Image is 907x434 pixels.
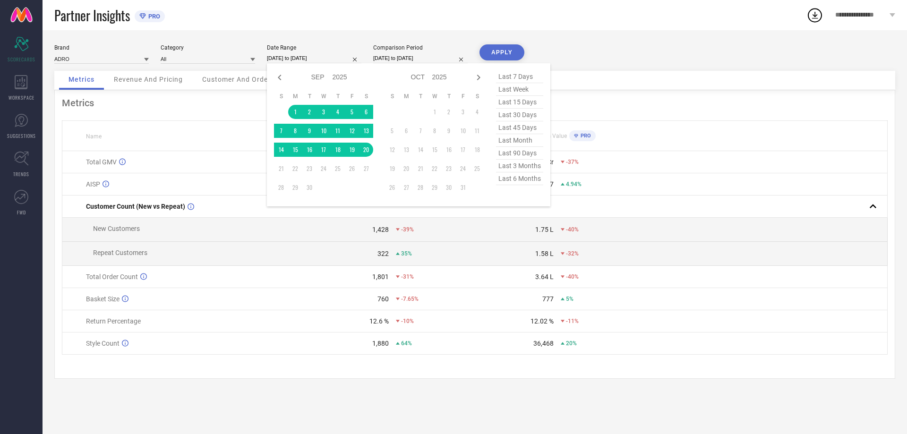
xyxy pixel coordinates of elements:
[369,317,389,325] div: 12.6 %
[456,93,470,100] th: Friday
[359,143,373,157] td: Sat Sep 20 2025
[274,124,288,138] td: Sun Sep 07 2025
[566,226,579,233] span: -40%
[496,160,543,172] span: last 3 months
[8,56,35,63] span: SCORECARDS
[413,124,428,138] td: Tue Oct 07 2025
[578,133,591,139] span: PRO
[399,124,413,138] td: Mon Oct 06 2025
[470,124,484,138] td: Sat Oct 11 2025
[54,44,149,51] div: Brand
[13,170,29,178] span: TRENDS
[566,296,573,302] span: 5%
[372,226,389,233] div: 1,428
[274,180,288,195] td: Sun Sep 28 2025
[401,340,412,347] span: 64%
[345,93,359,100] th: Friday
[372,273,389,281] div: 1,801
[479,44,524,60] button: APPLY
[456,143,470,157] td: Fri Oct 17 2025
[274,93,288,100] th: Sunday
[566,250,579,257] span: -32%
[442,143,456,157] td: Thu Oct 16 2025
[345,105,359,119] td: Fri Sep 05 2025
[267,44,361,51] div: Date Range
[535,250,554,257] div: 1.58 L
[428,143,442,157] td: Wed Oct 15 2025
[161,44,255,51] div: Category
[413,162,428,176] td: Tue Oct 21 2025
[385,93,399,100] th: Sunday
[9,94,34,101] span: WORKSPACE
[456,124,470,138] td: Fri Oct 10 2025
[345,162,359,176] td: Fri Sep 26 2025
[267,53,361,63] input: Select date range
[385,162,399,176] td: Sun Oct 19 2025
[428,162,442,176] td: Wed Oct 22 2025
[377,295,389,303] div: 760
[7,132,36,139] span: SUGGESTIONS
[535,226,554,233] div: 1.75 L
[146,13,160,20] span: PRO
[359,124,373,138] td: Sat Sep 13 2025
[401,273,414,280] span: -31%
[470,105,484,119] td: Sat Oct 04 2025
[442,124,456,138] td: Thu Oct 09 2025
[496,70,543,83] span: last 7 days
[302,143,317,157] td: Tue Sep 16 2025
[302,180,317,195] td: Tue Sep 30 2025
[473,72,484,83] div: Next month
[359,93,373,100] th: Saturday
[331,105,345,119] td: Thu Sep 04 2025
[535,273,554,281] div: 3.64 L
[385,124,399,138] td: Sun Oct 05 2025
[86,317,141,325] span: Return Percentage
[428,124,442,138] td: Wed Oct 08 2025
[496,83,543,96] span: last week
[86,158,117,166] span: Total GMV
[331,143,345,157] td: Thu Sep 18 2025
[442,105,456,119] td: Thu Oct 02 2025
[288,180,302,195] td: Mon Sep 29 2025
[86,295,120,303] span: Basket Size
[274,72,285,83] div: Previous month
[373,53,468,63] input: Select comparison period
[372,340,389,347] div: 1,880
[413,143,428,157] td: Tue Oct 14 2025
[399,93,413,100] th: Monday
[17,209,26,216] span: FWD
[302,124,317,138] td: Tue Sep 09 2025
[413,180,428,195] td: Tue Oct 28 2025
[86,340,120,347] span: Style Count
[288,105,302,119] td: Mon Sep 01 2025
[496,172,543,185] span: last 6 months
[399,180,413,195] td: Mon Oct 27 2025
[359,162,373,176] td: Sat Sep 27 2025
[345,143,359,157] td: Fri Sep 19 2025
[86,180,100,188] span: AISP
[302,93,317,100] th: Tuesday
[428,180,442,195] td: Wed Oct 29 2025
[274,143,288,157] td: Sun Sep 14 2025
[302,105,317,119] td: Tue Sep 02 2025
[62,97,888,109] div: Metrics
[288,143,302,157] td: Mon Sep 15 2025
[428,105,442,119] td: Wed Oct 01 2025
[442,180,456,195] td: Thu Oct 30 2025
[86,273,138,281] span: Total Order Count
[93,249,147,256] span: Repeat Customers
[373,44,468,51] div: Comparison Period
[68,76,94,83] span: Metrics
[496,121,543,134] span: last 45 days
[317,143,331,157] td: Wed Sep 17 2025
[317,93,331,100] th: Wednesday
[496,109,543,121] span: last 30 days
[399,162,413,176] td: Mon Oct 20 2025
[401,318,414,324] span: -10%
[288,93,302,100] th: Monday
[401,296,419,302] span: -7.65%
[456,162,470,176] td: Fri Oct 24 2025
[317,162,331,176] td: Wed Sep 24 2025
[456,180,470,195] td: Fri Oct 31 2025
[470,143,484,157] td: Sat Oct 18 2025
